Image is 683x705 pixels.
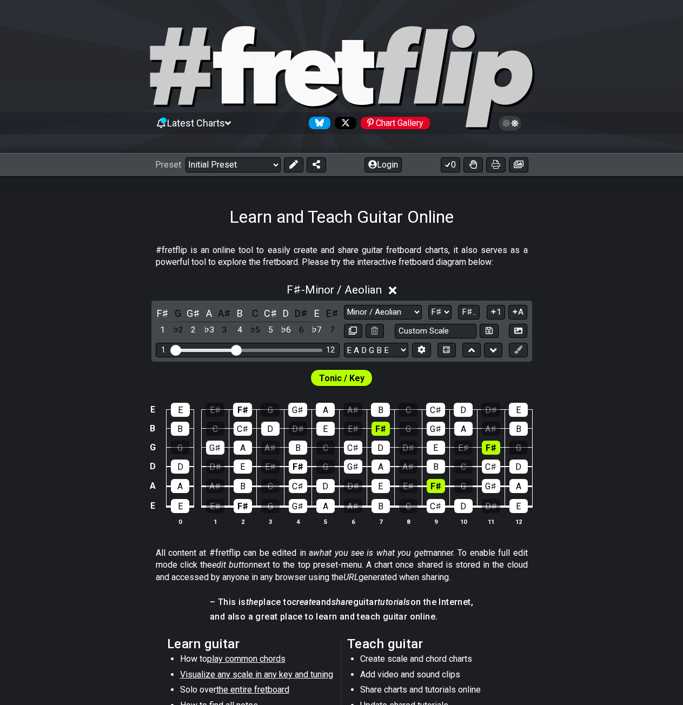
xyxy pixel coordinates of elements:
li: Add video and sound clips [360,669,514,684]
th: 9 [422,516,449,527]
div: toggle pitch class [263,306,277,321]
select: Tuning [344,343,408,357]
button: Create Image [509,324,527,338]
div: E [427,441,445,455]
em: create [292,597,316,607]
div: A [171,479,189,493]
div: toggle scale degree [248,323,262,337]
div: E♯ [344,422,362,436]
div: toggle pitch class [171,306,185,321]
div: B [427,460,445,474]
div: F♯ [482,441,500,455]
span: F♯.. [462,307,476,317]
div: toggle scale degree [310,323,324,337]
button: First click edit preset to enable marker editing [509,343,527,357]
div: D♯ [206,460,224,474]
div: G [171,441,189,455]
div: toggle scale degree [294,323,308,337]
div: G♯ [482,479,500,493]
em: share [331,597,353,607]
th: 7 [367,516,394,527]
div: 1 [161,345,165,355]
button: Login [364,157,402,172]
div: E♯ [454,441,473,455]
div: C [261,479,280,493]
button: 1 [487,305,505,320]
button: Toggle Dexterity for all fretkits [463,157,483,172]
div: toggle pitch class [156,306,170,321]
div: D♯ [289,422,307,436]
button: Store user defined scale [480,324,498,338]
div: E♯ [205,403,224,417]
div: toggle pitch class [248,306,262,321]
button: Edit Tuning [412,343,430,357]
button: Delete [366,324,384,338]
h4: – This is place to and guitar on the Internet, [210,596,473,608]
li: Share charts and tutorials online [360,684,514,699]
div: C [206,422,224,436]
h2: Learn guitar [167,638,336,650]
button: Share Preset [307,157,326,172]
span: the entire fretboard [216,684,289,695]
th: 4 [284,516,311,527]
div: toggle pitch class [202,306,216,321]
div: D [454,403,473,417]
div: D♯ [482,499,500,513]
th: 11 [477,516,505,527]
th: 1 [201,516,229,527]
div: G♯ [344,460,362,474]
div: toggle pitch class [325,306,339,321]
div: A [454,422,473,436]
li: Solo over [180,684,334,699]
span: Toggle light / dark theme [504,118,516,128]
div: A♯ [344,499,362,513]
div: G [261,499,280,513]
em: tutorials [377,597,410,607]
div: A [234,441,252,455]
div: C♯ [344,441,362,455]
th: 6 [339,516,367,527]
div: E [316,422,335,436]
select: Preset [185,157,281,172]
div: toggle pitch class [187,306,201,321]
div: E [171,499,189,513]
td: B [146,419,159,438]
li: How to [180,653,334,668]
div: E [171,403,190,417]
div: D [454,499,473,513]
td: E [146,401,159,420]
button: Move down [484,343,502,357]
th: 2 [229,516,256,527]
div: C♯ [234,422,252,436]
div: F♯ [234,499,252,513]
h2: Teach guitar [347,638,516,650]
button: Toggle horizontal chord view [437,343,456,357]
div: toggle scale degree [202,323,216,337]
div: C [399,499,417,513]
button: 0 [441,157,460,172]
div: F♯ [427,479,445,493]
div: E [234,460,252,474]
span: Preset [155,159,181,170]
div: F♯ [289,460,307,474]
div: G♯ [288,403,307,417]
div: E [372,479,390,493]
div: B [371,403,390,417]
div: B [372,499,390,513]
div: F♯ [233,403,252,417]
div: toggle scale degree [217,323,231,337]
em: URL [343,572,359,582]
div: G [509,441,528,455]
div: G [399,422,417,436]
select: Tonic/Root [428,305,452,320]
th: 5 [311,516,339,527]
button: Print [486,157,506,172]
div: toggle pitch class [294,306,308,321]
button: F♯.. [458,305,480,320]
div: 12 [326,345,335,355]
div: A♯ [261,441,280,455]
div: D♯ [344,479,362,493]
div: G [261,403,280,417]
div: E [509,499,528,513]
div: C [316,441,335,455]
